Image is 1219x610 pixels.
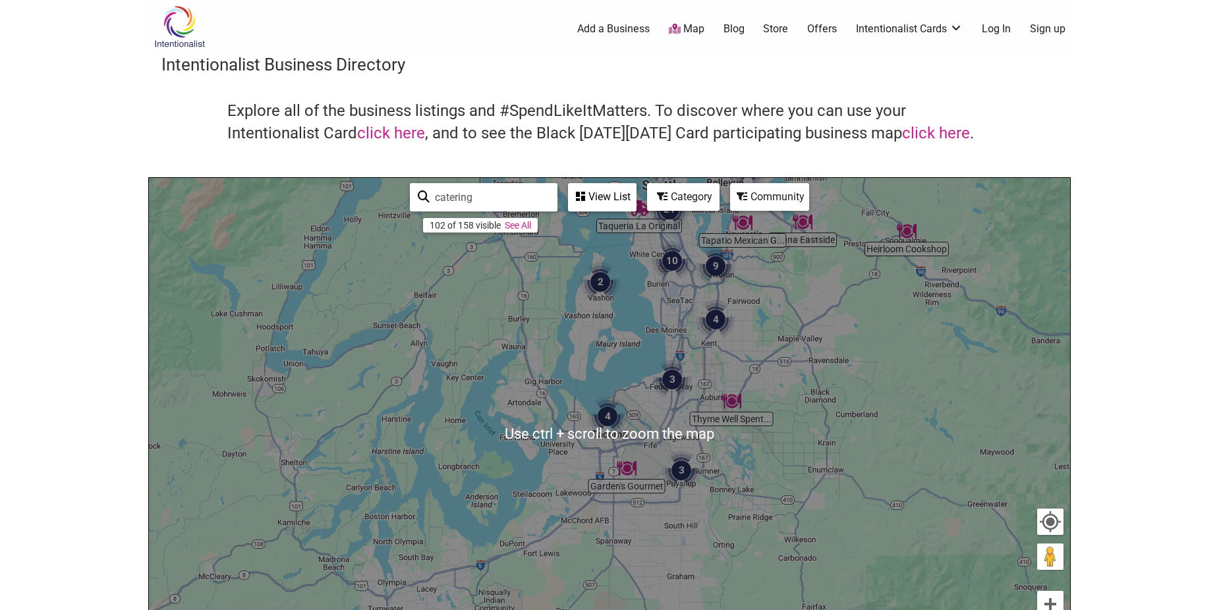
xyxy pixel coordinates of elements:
a: Add a Business [577,22,650,36]
input: Type to find and filter... [430,184,550,210]
a: Sign up [1030,22,1065,36]
div: Type to search and filter [410,183,557,211]
div: Thyme Well Spent Catering [722,391,741,411]
div: Community [731,184,808,209]
div: 3 [662,451,701,490]
a: click here [357,124,425,142]
div: 10 [652,241,692,281]
div: See a list of the visible businesses [568,183,637,211]
button: Your Location [1037,509,1063,535]
img: Intentionalist [148,5,211,48]
div: 4 [588,397,627,436]
div: Filter by category [647,183,720,211]
a: Store [763,22,788,36]
div: Heirloom Cookshop [897,221,917,241]
h3: Intentionalist Business Directory [161,53,1058,76]
a: Intentionalist Cards [856,22,963,36]
div: 9 [696,246,735,286]
div: 2 [581,262,620,302]
a: See All [505,220,531,231]
div: 102 of 158 visible [430,220,501,231]
div: Category [648,184,718,209]
a: Offers [807,22,837,36]
div: 4 [696,300,735,339]
h4: Explore all of the business listings and #SpendLikeItMatters. To discover where you can use your ... [227,100,992,144]
div: 3 [652,360,692,399]
a: Map [669,22,704,37]
button: Drag Pegman onto the map to open Street View [1037,543,1063,570]
a: click here [902,124,970,142]
div: View List [569,184,635,209]
a: Blog [723,22,745,36]
div: Tapatio Mexican Grill [733,213,752,233]
a: Log In [982,22,1011,36]
div: Garden's Gourmet [617,458,637,478]
div: Ohana Eastside [793,212,812,232]
div: Filter by Community [730,183,809,211]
